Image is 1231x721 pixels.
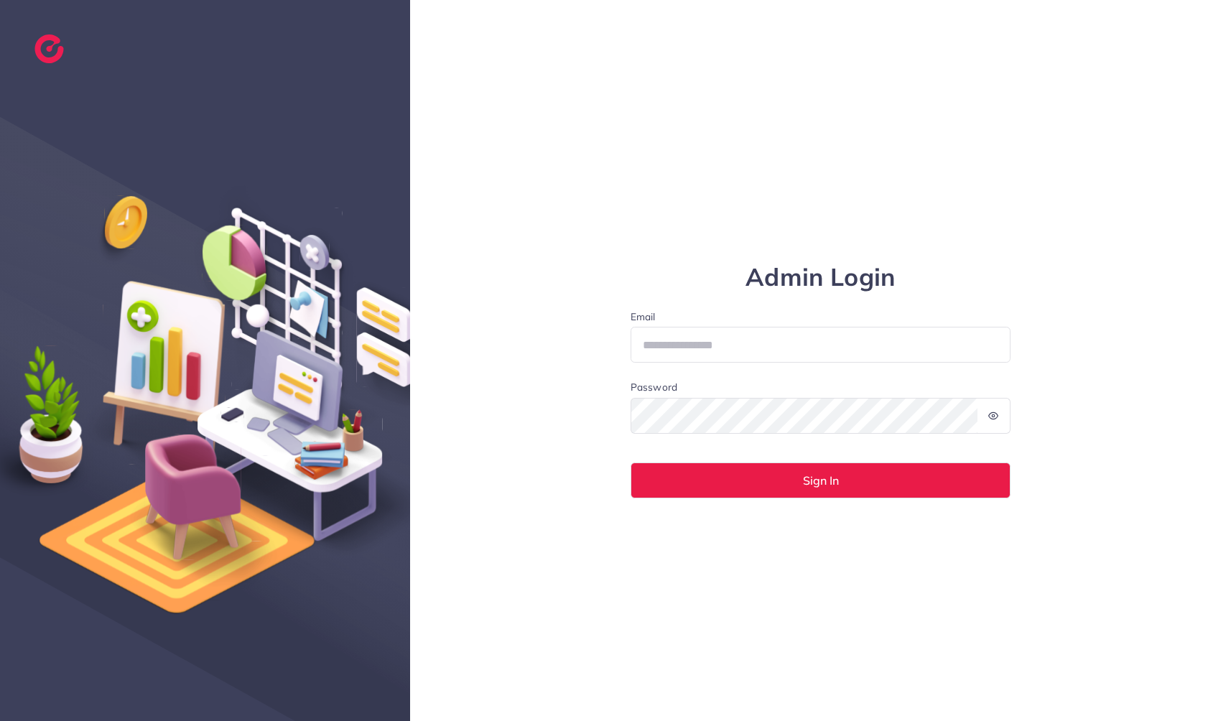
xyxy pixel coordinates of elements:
span: Sign In [803,475,839,486]
img: logo [34,34,64,63]
button: Sign In [631,462,1011,498]
label: Email [631,310,1011,324]
label: Password [631,380,677,394]
h1: Admin Login [631,263,1011,292]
